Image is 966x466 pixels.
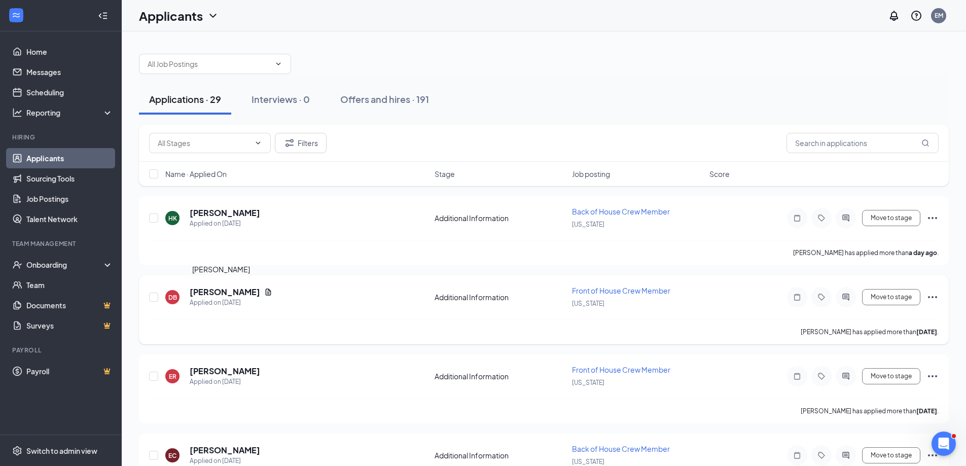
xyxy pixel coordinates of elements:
svg: Note [791,451,803,459]
svg: ChevronDown [254,139,262,147]
svg: ChevronDown [207,10,219,22]
span: Front of House Crew Member [572,286,670,295]
div: Onboarding [26,260,104,270]
svg: ActiveChat [840,293,852,301]
div: Applied on [DATE] [190,456,260,466]
svg: Ellipses [926,291,939,303]
div: EC [168,451,176,460]
svg: Collapse [98,11,108,21]
a: Team [26,275,113,295]
svg: Settings [12,446,22,456]
div: Additional Information [435,450,566,460]
svg: Note [791,214,803,222]
div: DB [168,293,177,302]
b: a day ago [909,249,937,257]
div: Applied on [DATE] [190,377,260,387]
svg: Tag [815,372,828,380]
a: Sourcing Tools [26,168,113,189]
a: Job Postings [26,189,113,209]
svg: Ellipses [926,449,939,461]
div: Additional Information [435,371,566,381]
svg: Tag [815,451,828,459]
div: Interviews · 0 [252,93,310,105]
div: Payroll [12,346,111,354]
a: Applicants [26,148,113,168]
input: All Stages [158,137,250,149]
svg: MagnifyingGlass [921,139,929,147]
div: HK [168,214,177,223]
a: DocumentsCrown [26,295,113,315]
svg: Ellipses [926,212,939,224]
svg: Analysis [12,107,22,118]
a: Talent Network [26,209,113,229]
span: Back of House Crew Member [572,207,670,216]
p: [PERSON_NAME] has applied more than . [801,407,939,415]
svg: UserCheck [12,260,22,270]
svg: Filter [283,137,296,149]
div: Applied on [DATE] [190,219,260,229]
h5: [PERSON_NAME] [190,207,260,219]
span: [US_STATE] [572,221,604,228]
svg: Ellipses [926,370,939,382]
p: [PERSON_NAME] has applied more than . [793,248,939,257]
span: Front of House Crew Member [572,365,670,374]
div: Hiring [12,133,111,141]
div: ER [169,372,176,381]
svg: Note [791,372,803,380]
iframe: Intercom live chat [932,432,956,456]
button: Filter Filters [275,133,327,153]
span: Name · Applied On [165,169,227,179]
div: Team Management [12,239,111,248]
button: Move to stage [862,368,920,384]
div: EM [935,11,943,20]
span: Job posting [572,169,610,179]
h5: [PERSON_NAME] [190,286,260,298]
div: Applied on [DATE] [190,298,272,308]
div: Offers and hires · 191 [340,93,429,105]
svg: ActiveChat [840,372,852,380]
svg: ActiveChat [840,451,852,459]
b: [DATE] [916,407,937,415]
a: SurveysCrown [26,315,113,336]
svg: QuestionInfo [910,10,922,22]
input: All Job Postings [148,58,270,69]
h5: [PERSON_NAME] [190,366,260,377]
div: [PERSON_NAME] [192,264,250,275]
button: Move to stage [862,447,920,463]
span: [US_STATE] [572,379,604,386]
a: Scheduling [26,82,113,102]
b: [DATE] [916,328,937,336]
span: [US_STATE] [572,458,604,465]
span: Back of House Crew Member [572,444,670,453]
svg: Tag [815,214,828,222]
svg: Note [791,293,803,301]
div: Applications · 29 [149,93,221,105]
div: Additional Information [435,292,566,302]
svg: WorkstreamLogo [11,10,21,20]
h5: [PERSON_NAME] [190,445,260,456]
span: Score [709,169,730,179]
input: Search in applications [786,133,939,153]
svg: ActiveChat [840,214,852,222]
p: [PERSON_NAME] has applied more than . [801,328,939,336]
span: Stage [435,169,455,179]
h1: Applicants [139,7,203,24]
svg: ChevronDown [274,60,282,68]
span: [US_STATE] [572,300,604,307]
button: Move to stage [862,289,920,305]
svg: Notifications [888,10,900,22]
svg: Document [264,288,272,296]
a: Messages [26,62,113,82]
button: Move to stage [862,210,920,226]
div: Switch to admin view [26,446,97,456]
svg: Tag [815,293,828,301]
div: Reporting [26,107,114,118]
div: Additional Information [435,213,566,223]
a: PayrollCrown [26,361,113,381]
a: Home [26,42,113,62]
